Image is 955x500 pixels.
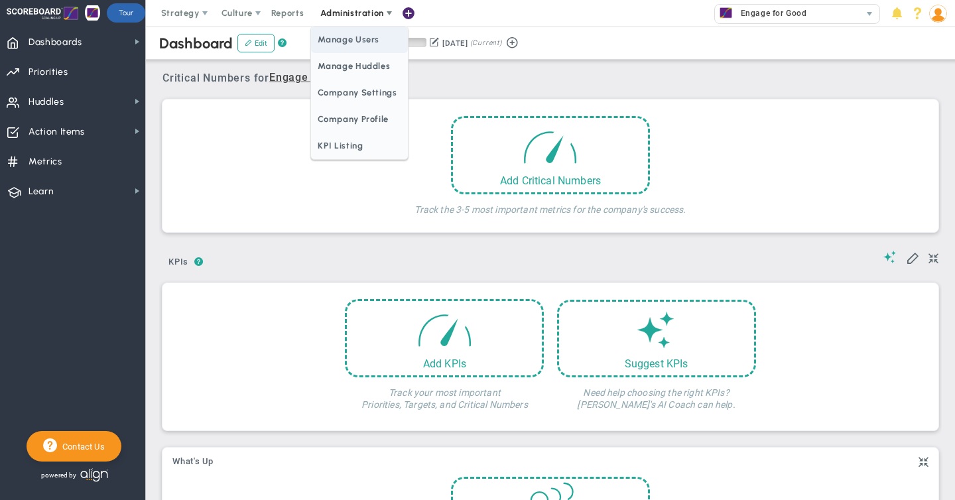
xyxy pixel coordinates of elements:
[453,174,648,187] div: Add Critical Numbers
[718,5,734,21] img: 33462.Company.photo
[320,8,383,18] span: Administration
[470,37,502,49] span: (Current)
[161,8,200,18] span: Strategy
[29,29,82,56] span: Dashboards
[311,80,407,106] span: Company Settings
[311,133,407,159] span: KPI Listing
[222,8,253,18] span: Culture
[883,251,897,263] span: Suggestions (AI Feature)
[162,251,194,273] span: KPIs
[860,5,879,23] span: select
[345,377,544,410] h4: Track your most important Priorities, Targets, and Critical Numbers
[347,357,542,370] div: Add KPIs
[414,194,686,216] h4: Track the 3-5 most important metrics for the company's success.
[929,5,947,23] img: 6908.Person.photo
[27,465,163,485] div: Powered by Align
[311,106,407,133] span: Company Profile
[29,148,62,176] span: Metrics
[29,178,54,206] span: Learn
[734,5,807,22] span: Engage for Good
[29,58,68,86] span: Priorities
[557,377,756,410] h4: Need help choosing the right KPIs? [PERSON_NAME]'s AI Coach can help.
[172,457,214,466] span: What's Up
[162,251,194,275] button: KPIs
[269,70,357,86] span: Engage for Good
[559,357,754,370] div: Suggest KPIs
[442,37,468,49] div: [DATE]
[906,251,919,264] span: Edit My KPIs
[29,118,85,146] span: Action Items
[311,53,407,80] span: Manage Huddles
[57,442,105,452] span: Contact Us
[237,34,275,52] button: Edit
[29,88,64,116] span: Huddles
[159,34,233,52] span: Dashboard
[311,27,407,53] span: Manage Users
[162,66,383,91] span: Critical Numbers for
[172,457,214,468] button: What's Up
